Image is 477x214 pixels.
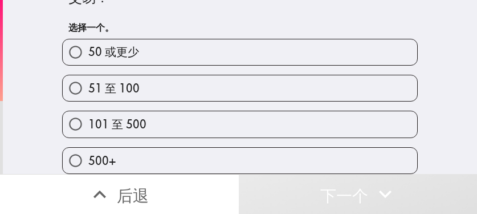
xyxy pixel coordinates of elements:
[117,185,149,205] font: 后退
[68,22,114,33] font: 选择一个。
[63,111,417,137] button: 101 至 500
[88,81,140,95] font: 51 至 100
[63,39,417,65] button: 50 或更少
[63,75,417,101] button: 51 至 100
[88,45,139,59] font: 50 或更少
[88,117,146,131] font: 101 至 500
[63,148,417,173] button: 500+
[88,154,116,168] font: 500+
[320,185,368,205] font: 下一个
